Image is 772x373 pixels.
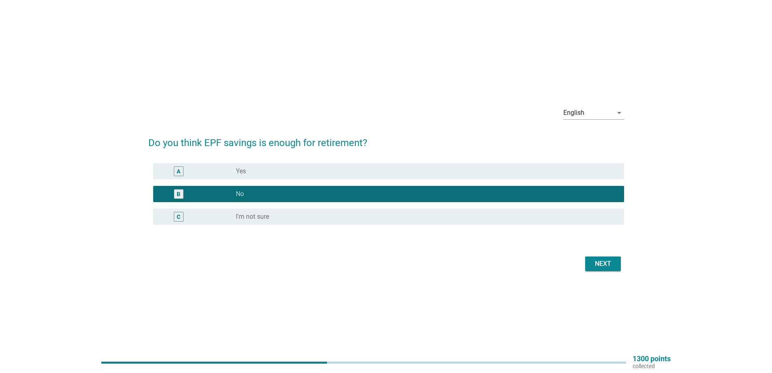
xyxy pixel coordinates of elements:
p: 1300 points [633,355,671,362]
div: B [177,190,180,198]
label: Yes [236,167,246,175]
h2: Do you think EPF savings is enough for retirement? [148,127,624,150]
div: Next [592,259,614,269]
label: I'm not sure [236,213,269,221]
div: English [563,109,584,116]
label: No [236,190,244,198]
i: arrow_drop_down [614,108,624,118]
div: A [177,167,180,175]
button: Next [585,257,621,271]
p: collected [633,362,671,370]
div: C [177,212,180,221]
